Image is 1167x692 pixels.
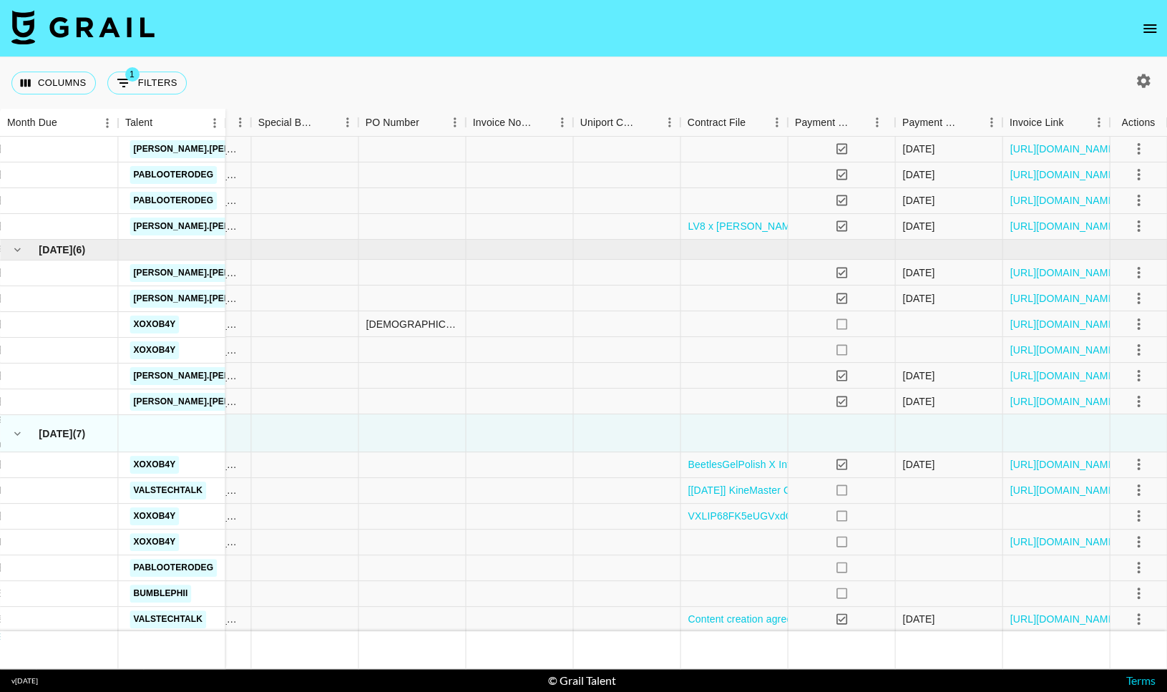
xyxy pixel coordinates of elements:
div: Jyd42gj [366,317,458,331]
div: 01/07/2025 [902,142,934,156]
button: Sort [961,112,981,132]
a: pablooterodeg [130,192,217,210]
div: Payment Sent Date [895,109,1002,137]
div: Invoice Notes [466,109,573,137]
button: select merge strategy [1126,364,1151,388]
button: hide children [7,424,27,444]
div: Actions [1110,109,1167,137]
button: open drawer [1136,14,1164,43]
div: 30/06/2025 [902,193,934,208]
span: ( 7 ) [72,427,85,441]
span: 1 [125,67,140,82]
a: Terms [1126,673,1156,687]
div: Contract File [680,109,788,137]
div: Payment Sent [788,109,895,137]
button: Sort [851,112,871,132]
div: 15/07/2025 [902,291,934,306]
a: [URL][DOMAIN_NAME] [1010,535,1118,549]
button: select merge strategy [1126,504,1151,528]
button: Sort [57,113,77,133]
a: [URL][DOMAIN_NAME] [1010,291,1118,306]
div: PO Number [358,109,466,137]
div: 19/08/2025 [902,457,934,472]
a: valstechtalk [130,482,206,499]
button: select merge strategy [1126,137,1151,161]
button: select merge strategy [1126,530,1151,554]
button: Menu [444,112,466,133]
button: select merge strategy [1126,581,1151,605]
button: select merge strategy [1126,188,1151,213]
div: © Grail Talent [548,673,616,688]
div: v [DATE] [11,676,38,686]
span: ( 6 ) [72,243,85,257]
a: Content creation agreement - [PERSON_NAME], valstechtalk-2 (1).pdf [688,612,1009,626]
button: Menu [981,112,1002,133]
button: Sort [746,112,766,132]
a: BeetlesGelPolish X Influencer ([PERSON_NAME]) - Contract.pdf [688,457,982,472]
button: Menu [97,112,118,134]
a: [URL][DOMAIN_NAME] [1010,193,1118,208]
button: Menu [1088,112,1110,133]
div: 15/08/2025 [902,612,934,626]
a: [URL][DOMAIN_NAME] [1010,343,1118,357]
div: Invoice Notes [473,109,532,137]
span: [DATE] [39,427,72,441]
div: Payment Sent [795,109,851,137]
button: hide children [7,240,27,260]
button: select merge strategy [1126,312,1151,336]
button: select merge strategy [1126,452,1151,477]
div: 15/07/2025 [902,167,934,182]
a: pablooterodeg [130,559,217,577]
div: Actions [1121,109,1155,137]
button: Sort [1063,112,1083,132]
button: Sort [152,113,172,133]
button: Show filters [107,72,187,94]
div: Month Due [7,109,57,137]
a: [URL][DOMAIN_NAME] [1010,483,1118,497]
a: [URL][DOMAIN_NAME] [1010,265,1118,280]
img: Grail Talent [11,10,155,44]
button: select merge strategy [1126,555,1151,580]
div: Uniport Contact Email [573,109,680,137]
div: Contract File [688,109,746,137]
button: select merge strategy [1126,389,1151,414]
button: select merge strategy [1126,338,1151,362]
button: Sort [639,112,659,132]
a: [URL][DOMAIN_NAME] [1010,394,1118,409]
a: LV8 x [PERSON_NAME].docx [688,219,824,233]
button: Menu [337,112,358,133]
button: select merge strategy [1126,478,1151,502]
a: [URL][DOMAIN_NAME] [1010,167,1118,182]
button: Menu [659,112,680,133]
button: Menu [766,112,788,133]
button: select merge strategy [1126,286,1151,311]
div: 10/07/2025 [902,265,934,280]
a: [[DATE]] KineMaster Corporation Service Agreement with Associated Talent for valstechtalk.pdf [688,483,1118,497]
a: [PERSON_NAME].[PERSON_NAME] [130,264,286,282]
button: Sort [532,112,552,132]
button: select merge strategy [1126,607,1151,631]
a: xoxob4y [130,456,179,474]
a: [PERSON_NAME].[PERSON_NAME] [130,290,286,308]
a: xoxob4y [130,316,179,333]
a: [PERSON_NAME].[PERSON_NAME] [130,140,286,158]
button: Menu [552,112,573,133]
a: valstechtalk [130,610,206,628]
a: [URL][DOMAIN_NAME] [1010,142,1118,156]
button: Menu [204,112,225,134]
div: PO Number [366,109,419,137]
a: [URL][DOMAIN_NAME] [1010,612,1118,626]
button: Sort [317,112,337,132]
a: [PERSON_NAME].[PERSON_NAME] [130,367,286,385]
div: Special Booking Type [258,109,317,137]
a: xoxob4y [130,341,179,359]
div: 07/07/2025 [902,369,934,383]
div: Video Link [144,109,251,137]
a: [URL][DOMAIN_NAME] [1010,219,1118,233]
button: Menu [230,112,251,133]
a: bumblephii [130,585,191,603]
div: Invoice Link [1010,109,1064,137]
div: 03/08/2025 [902,394,934,409]
a: pablooterodeg [130,166,217,184]
button: Menu [866,112,888,133]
